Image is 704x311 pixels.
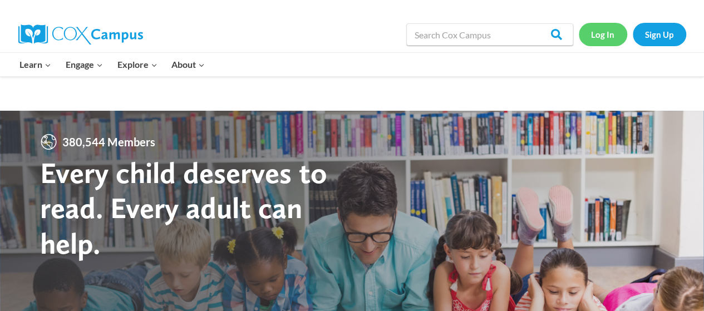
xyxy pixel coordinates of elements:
[579,23,686,46] nav: Secondary Navigation
[406,23,573,46] input: Search Cox Campus
[579,23,627,46] a: Log In
[164,53,212,76] button: Child menu of About
[633,23,686,46] a: Sign Up
[18,24,143,45] img: Cox Campus
[58,133,160,151] span: 380,544 Members
[110,53,165,76] button: Child menu of Explore
[58,53,110,76] button: Child menu of Engage
[40,155,327,261] strong: Every child deserves to read. Every adult can help.
[13,53,59,76] button: Child menu of Learn
[13,53,212,76] nav: Primary Navigation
